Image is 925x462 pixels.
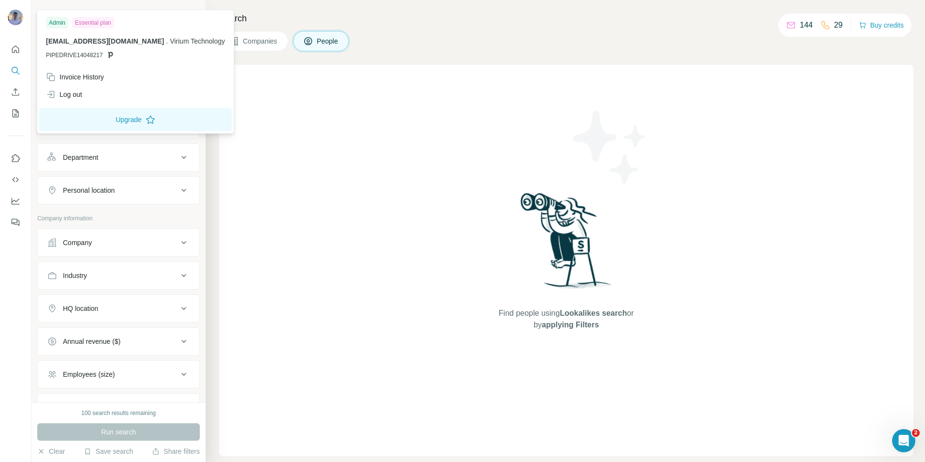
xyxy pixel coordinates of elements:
[38,396,199,419] button: Technologies
[38,231,199,254] button: Company
[152,447,200,456] button: Share filters
[63,271,87,280] div: Industry
[166,37,168,45] span: .
[46,72,104,82] div: Invoice History
[800,19,813,31] p: 144
[38,179,199,202] button: Personal location
[38,297,199,320] button: HQ location
[8,171,23,188] button: Use Surfe API
[63,337,120,346] div: Annual revenue ($)
[8,105,23,122] button: My lists
[567,104,654,191] img: Surfe Illustration - Stars
[8,10,23,25] img: Avatar
[38,363,199,386] button: Employees (size)
[243,36,278,46] span: Companies
[170,37,225,45] span: Virium Technology
[81,409,156,417] div: 100 search results remaining
[84,447,133,456] button: Save search
[542,321,599,329] span: applying Filters
[219,12,913,25] h4: Search
[8,150,23,167] button: Use Surfe on LinkedIn
[37,447,65,456] button: Clear
[560,309,627,317] span: Lookalikes search
[8,62,23,79] button: Search
[168,6,206,20] button: Hide
[46,90,82,99] div: Log out
[39,108,232,131] button: Upgrade
[72,17,114,29] div: Essential plan
[63,185,115,195] div: Personal location
[912,429,920,437] span: 2
[38,330,199,353] button: Annual revenue ($)
[489,308,643,331] span: Find people using or by
[46,17,68,29] div: Admin
[8,83,23,101] button: Enrich CSV
[859,18,904,32] button: Buy credits
[8,192,23,210] button: Dashboard
[38,146,199,169] button: Department
[38,264,199,287] button: Industry
[37,9,68,17] div: New search
[63,304,98,313] div: HQ location
[834,19,843,31] p: 29
[46,37,164,45] span: [EMAIL_ADDRESS][DOMAIN_NAME]
[37,214,200,223] p: Company information
[317,36,339,46] span: People
[516,190,617,298] img: Surfe Illustration - Woman searching with binoculars
[8,214,23,231] button: Feedback
[46,51,103,60] span: PIPEDRIVE14048217
[8,41,23,58] button: Quick start
[63,153,98,162] div: Department
[63,370,115,379] div: Employees (size)
[63,238,92,247] div: Company
[892,429,915,452] iframe: Intercom live chat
